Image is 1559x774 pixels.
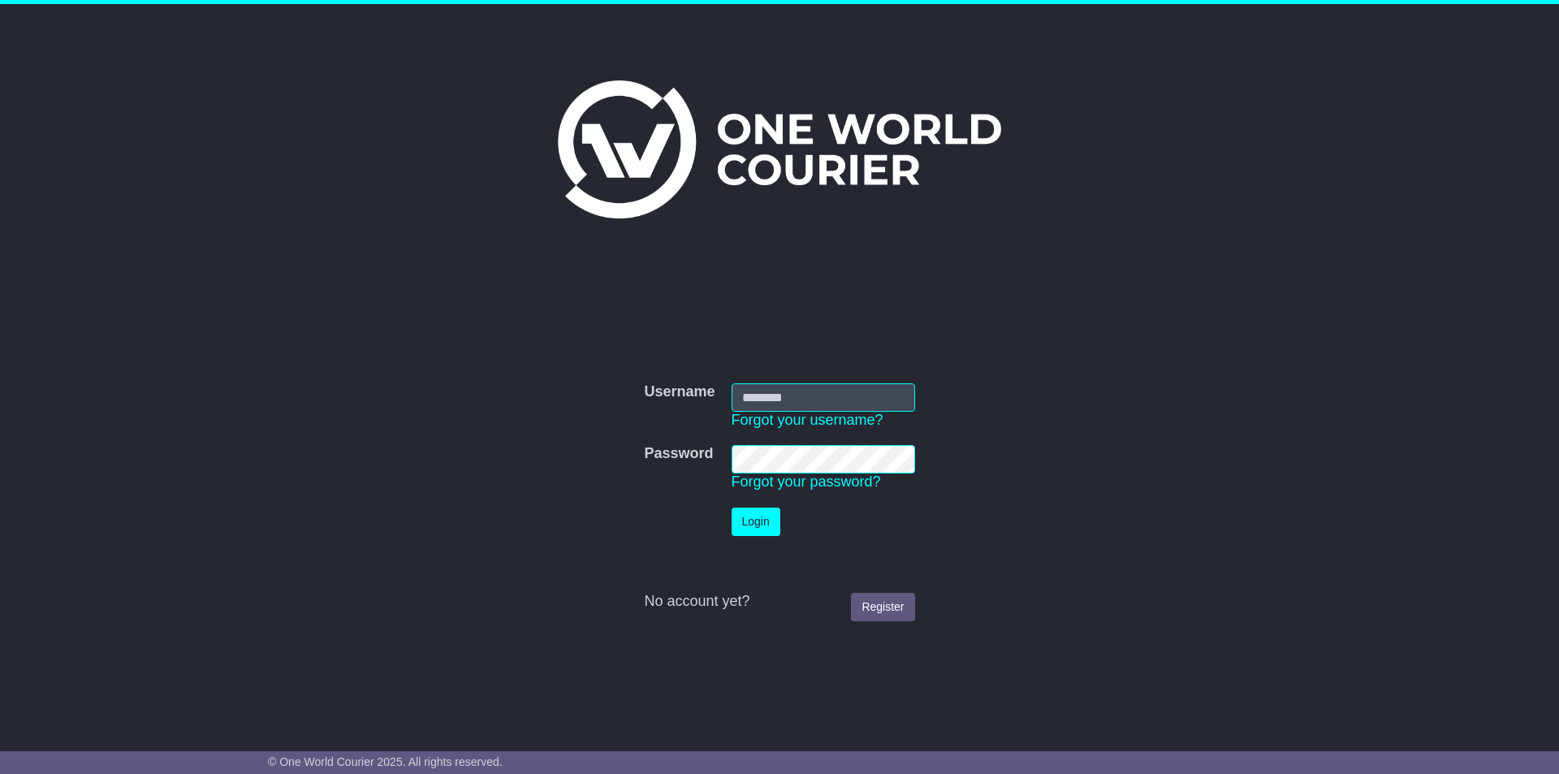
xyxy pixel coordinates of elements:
img: One World [558,80,1001,218]
button: Login [732,508,780,536]
a: Forgot your password? [732,473,881,490]
a: Forgot your username? [732,412,883,428]
div: No account yet? [644,593,914,611]
span: © One World Courier 2025. All rights reserved. [268,755,503,768]
label: Password [644,445,713,463]
a: Register [851,593,914,621]
label: Username [644,383,715,401]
